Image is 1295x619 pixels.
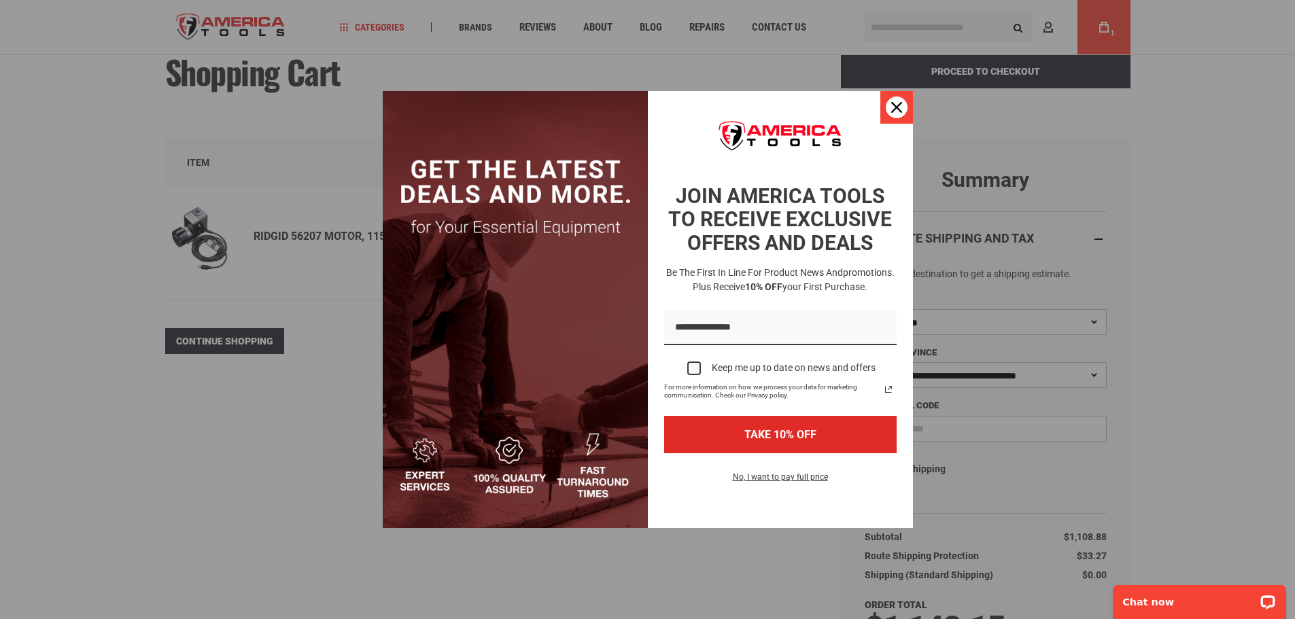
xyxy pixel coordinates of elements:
[664,383,880,400] span: For more information on how we process your data for marketing communication. Check our Privacy p...
[880,381,897,397] svg: link icon
[664,416,897,453] button: TAKE 10% OFF
[661,266,899,294] h3: Be the first in line for product news and
[891,102,902,113] svg: close icon
[880,381,897,397] a: Read our Privacy Policy
[722,470,839,493] button: No, I want to pay full price
[664,311,897,345] input: Email field
[880,91,913,124] button: Close
[745,281,782,292] strong: 10% OFF
[668,184,892,255] strong: JOIN AMERICA TOOLS TO RECEIVE EXCLUSIVE OFFERS AND DEALS
[1104,576,1295,619] iframe: LiveChat chat widget
[712,362,876,374] div: Keep me up to date on news and offers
